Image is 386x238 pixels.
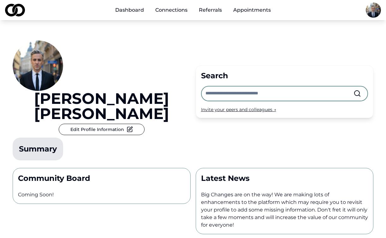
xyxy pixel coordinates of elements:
p: Latest News [201,173,368,183]
button: Edit Profile Information [59,124,145,135]
a: Dashboard [110,4,149,16]
div: Invite your peers and colleagues → [201,106,368,113]
a: Connections [150,4,193,16]
p: Community Board [18,173,185,183]
a: Referrals [194,4,227,16]
a: [PERSON_NAME] [PERSON_NAME] [13,91,191,121]
p: Coming Soon! [18,191,185,199]
img: a63f5dfc-b4c1-41bc-9212-4c819e1b44f3-Headshot%202025%20Square-profile_picture.jpeg [366,3,381,18]
nav: Main [110,4,276,16]
div: Summary [19,144,57,154]
a: Appointments [228,4,276,16]
img: logo [5,4,25,16]
div: Search [201,71,368,81]
p: Big Changes are on the way! We are making lots of enhancements to the platform which may require ... [201,191,368,229]
img: a63f5dfc-b4c1-41bc-9212-4c819e1b44f3-Headshot%202025%20Square-profile_picture.jpeg [13,40,63,91]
